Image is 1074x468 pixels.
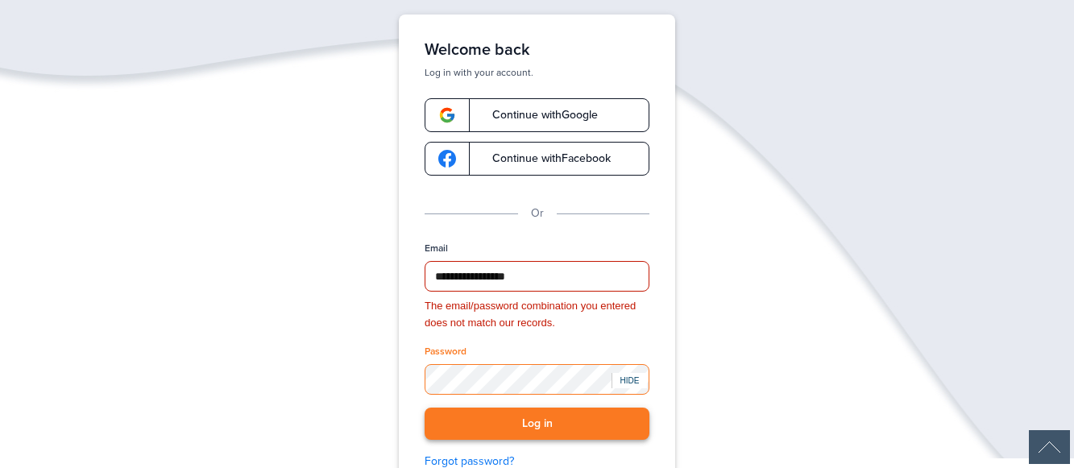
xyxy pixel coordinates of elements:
span: Continue with Facebook [476,153,611,164]
p: Log in with your account. [425,66,649,79]
label: Email [425,242,448,255]
a: google-logoContinue withFacebook [425,142,649,176]
label: Password [425,345,467,358]
div: Scroll Back to Top [1029,430,1070,464]
input: Email [425,261,649,292]
button: Log in [425,408,649,441]
a: google-logoContinue withGoogle [425,98,649,132]
p: Or [531,205,544,222]
div: The email/password combination you entered does not match our records. [425,298,649,332]
input: Password [425,364,649,395]
img: Back to Top [1029,430,1070,464]
span: Continue with Google [476,110,598,121]
img: google-logo [438,106,456,124]
img: google-logo [438,150,456,168]
h1: Welcome back [425,40,649,60]
div: HIDE [612,373,647,388]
